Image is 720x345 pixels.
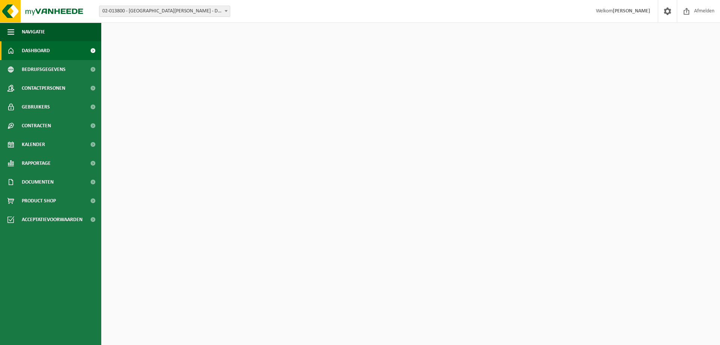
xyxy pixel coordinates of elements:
[99,6,230,17] span: 02-013800 - BLUE WOODS HOTEL - DEERLIJK
[22,98,50,116] span: Gebruikers
[613,8,650,14] strong: [PERSON_NAME]
[22,116,51,135] span: Contracten
[22,23,45,41] span: Navigatie
[22,60,66,79] span: Bedrijfsgegevens
[22,210,82,229] span: Acceptatievoorwaarden
[22,135,45,154] span: Kalender
[22,41,50,60] span: Dashboard
[22,79,65,98] span: Contactpersonen
[22,191,56,210] span: Product Shop
[22,173,54,191] span: Documenten
[22,154,51,173] span: Rapportage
